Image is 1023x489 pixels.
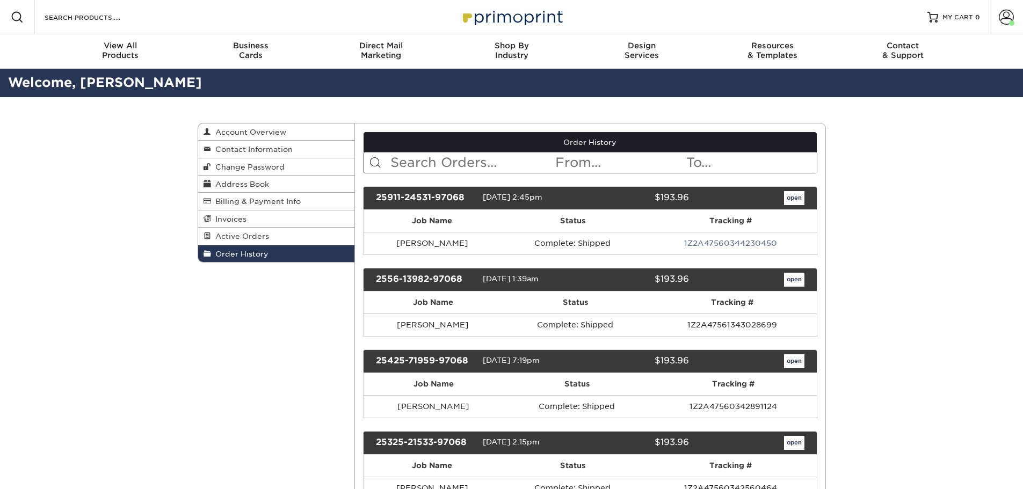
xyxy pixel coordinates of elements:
th: Status [503,373,650,395]
td: 1Z2A47561343028699 [648,313,817,336]
a: Shop ByIndustry [446,34,577,69]
span: [DATE] 7:19pm [483,356,540,364]
a: open [784,273,804,287]
td: [PERSON_NAME] [364,313,502,336]
span: Address Book [211,180,269,188]
a: DesignServices [577,34,707,69]
div: & Support [838,41,968,60]
th: Tracking # [645,455,817,477]
span: 0 [975,13,980,21]
span: [DATE] 2:15pm [483,437,540,446]
th: Tracking # [648,291,817,313]
span: Shop By [446,41,577,50]
a: Active Orders [198,228,355,245]
a: BusinessCards [185,34,316,69]
div: Services [577,41,707,60]
td: [PERSON_NAME] [364,395,503,418]
a: Account Overview [198,123,355,141]
span: Active Orders [211,232,269,240]
th: Tracking # [645,210,817,232]
th: Job Name [364,373,503,395]
th: Job Name [364,210,500,232]
th: Status [500,455,644,477]
td: Complete: Shipped [500,232,644,254]
span: Resources [707,41,838,50]
span: Account Overview [211,128,286,136]
div: Industry [446,41,577,60]
span: View All [55,41,186,50]
a: Address Book [198,176,355,193]
th: Job Name [364,455,500,477]
div: 2556-13982-97068 [368,273,483,287]
a: open [784,354,804,368]
img: Primoprint [458,5,565,28]
th: Status [500,210,644,232]
a: Change Password [198,158,355,176]
a: open [784,191,804,205]
a: Resources& Templates [707,34,838,69]
th: Status [502,291,648,313]
a: Billing & Payment Info [198,193,355,210]
div: Marketing [316,41,446,60]
div: Cards [185,41,316,60]
td: 1Z2A47560342891124 [650,395,816,418]
span: Invoices [211,215,246,223]
td: Complete: Shipped [502,313,648,336]
td: [PERSON_NAME] [364,232,500,254]
a: Contact& Support [838,34,968,69]
span: Contact [838,41,968,50]
span: [DATE] 2:45pm [483,193,542,201]
a: Order History [198,245,355,262]
td: Complete: Shipped [503,395,650,418]
div: 25325-21533-97068 [368,436,483,450]
a: View AllProducts [55,34,186,69]
span: Order History [211,250,269,258]
a: Contact Information [198,141,355,158]
div: 25911-24531-97068 [368,191,483,205]
span: Billing & Payment Info [211,197,301,206]
input: SEARCH PRODUCTS..... [43,11,148,24]
th: Job Name [364,291,502,313]
th: Tracking # [650,373,816,395]
input: From... [554,152,685,173]
div: & Templates [707,41,838,60]
span: Direct Mail [316,41,446,50]
div: $193.96 [582,354,697,368]
span: MY CART [942,13,973,22]
a: open [784,436,804,450]
span: [DATE] 1:39am [483,274,539,283]
span: Change Password [211,163,285,171]
a: Order History [364,132,817,152]
div: 25425-71959-97068 [368,354,483,368]
a: Direct MailMarketing [316,34,446,69]
span: Contact Information [211,145,293,154]
span: Business [185,41,316,50]
div: $193.96 [582,273,697,287]
div: $193.96 [582,436,697,450]
input: To... [685,152,816,173]
input: Search Orders... [389,152,554,173]
a: Invoices [198,210,355,228]
div: Products [55,41,186,60]
a: 1Z2A47560344230450 [684,239,777,247]
div: $193.96 [582,191,697,205]
span: Design [577,41,707,50]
